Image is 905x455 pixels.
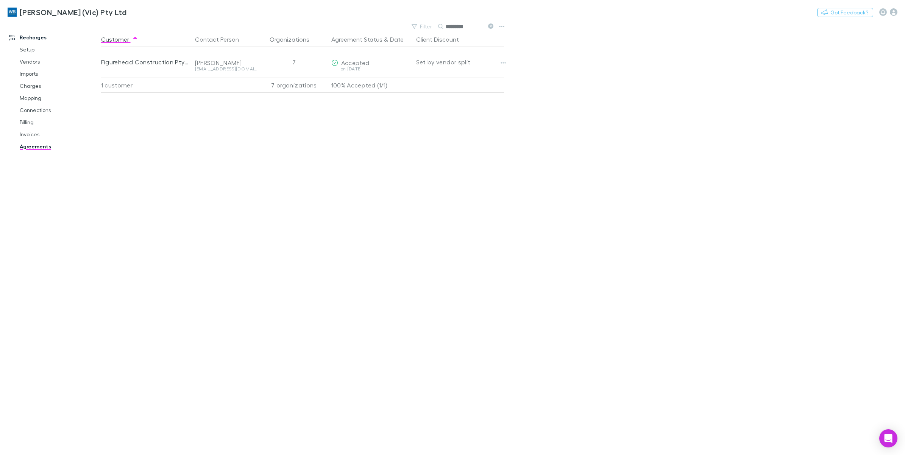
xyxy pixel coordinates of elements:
[12,140,107,153] a: Agreements
[260,47,328,77] div: 7
[341,59,370,66] span: Accepted
[12,92,107,104] a: Mapping
[331,78,410,92] p: 100% Accepted (1/1)
[195,67,257,71] div: [EMAIL_ADDRESS][DOMAIN_NAME]
[12,104,107,116] a: Connections
[12,56,107,68] a: Vendors
[390,32,404,47] button: Date
[270,32,318,47] button: Organizations
[12,68,107,80] a: Imports
[20,8,126,17] h3: [PERSON_NAME] (Vic) Pty Ltd
[195,59,257,67] div: [PERSON_NAME]
[12,128,107,140] a: Invoices
[331,32,382,47] button: Agreement Status
[416,47,504,77] div: Set by vendor split
[101,32,138,47] button: Customer
[12,116,107,128] a: Billing
[879,429,897,447] div: Open Intercom Messenger
[3,3,131,21] a: [PERSON_NAME] (Vic) Pty Ltd
[101,78,192,93] div: 1 customer
[331,32,410,47] div: &
[2,31,107,44] a: Recharges
[408,22,437,31] button: Filter
[260,78,328,93] div: 7 organizations
[8,8,17,17] img: William Buck (Vic) Pty Ltd's Logo
[331,67,410,71] div: on [DATE]
[817,8,873,17] button: Got Feedback?
[101,47,189,77] div: Figurehead Construction Pty Ltd
[416,32,468,47] button: Client Discount
[195,32,248,47] button: Contact Person
[12,44,107,56] a: Setup
[12,80,107,92] a: Charges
